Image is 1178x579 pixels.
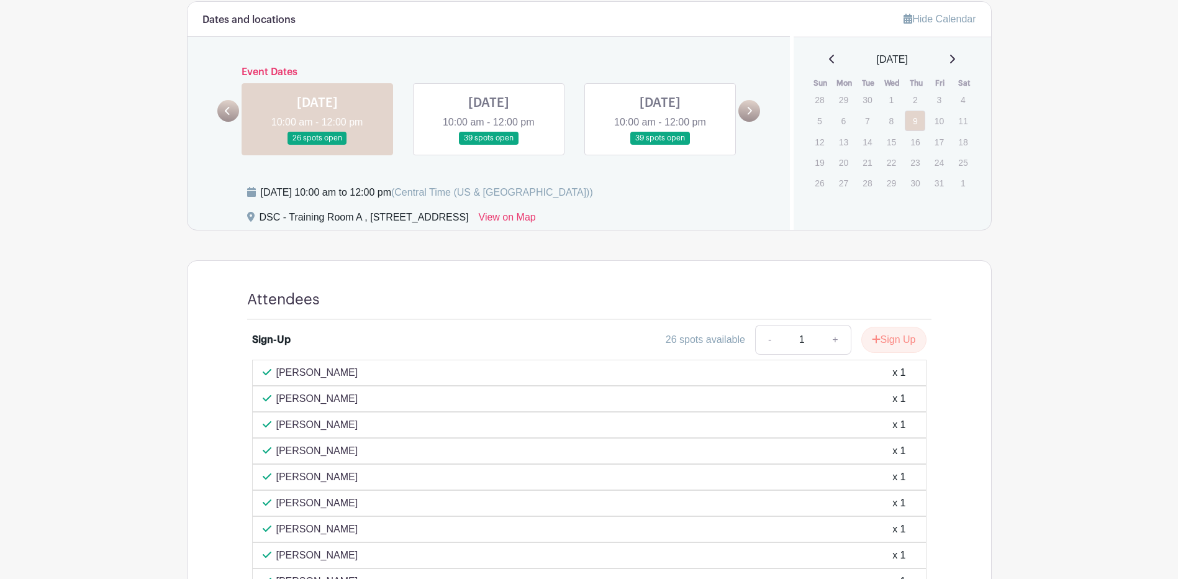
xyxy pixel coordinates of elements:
div: x 1 [892,470,905,485]
a: + [820,325,851,355]
p: 8 [881,111,902,130]
th: Thu [904,77,928,89]
p: 31 [929,173,949,193]
div: [DATE] 10:00 am to 12:00 pm [261,185,593,200]
div: x 1 [892,496,905,511]
div: Sign-Up [252,332,291,347]
p: [PERSON_NAME] [276,417,358,432]
p: 24 [929,153,949,172]
p: [PERSON_NAME] [276,548,358,563]
p: 5 [809,111,830,130]
p: [PERSON_NAME] [276,365,358,380]
p: 28 [857,173,877,193]
p: 1 [953,173,973,193]
p: 20 [833,153,854,172]
th: Sun [809,77,833,89]
div: x 1 [892,391,905,406]
h4: Attendees [247,291,320,309]
p: 18 [953,132,973,152]
div: DSC - Training Room A , [STREET_ADDRESS] [260,210,469,230]
th: Mon [833,77,857,89]
p: 19 [809,153,830,172]
p: 27 [833,173,854,193]
p: 26 [809,173,830,193]
p: 15 [881,132,902,152]
div: 26 spots available [666,332,745,347]
p: 1 [881,90,902,109]
th: Sat [952,77,976,89]
p: 28 [809,90,830,109]
h6: Dates and locations [202,14,296,26]
p: [PERSON_NAME] [276,391,358,406]
p: 17 [929,132,949,152]
div: x 1 [892,522,905,537]
a: - [755,325,784,355]
a: Hide Calendar [904,14,976,24]
p: 10 [929,111,949,130]
p: [PERSON_NAME] [276,444,358,458]
button: Sign Up [861,327,927,353]
p: 30 [905,173,925,193]
p: 25 [953,153,973,172]
th: Wed [881,77,905,89]
p: 30 [857,90,877,109]
p: 11 [953,111,973,130]
p: 2 [905,90,925,109]
p: [PERSON_NAME] [276,522,358,537]
div: x 1 [892,365,905,380]
p: 3 [929,90,949,109]
p: 29 [833,90,854,109]
span: (Central Time (US & [GEOGRAPHIC_DATA])) [391,187,593,198]
p: [PERSON_NAME] [276,470,358,485]
th: Tue [856,77,881,89]
p: 23 [905,153,925,172]
p: 29 [881,173,902,193]
div: x 1 [892,417,905,432]
p: 6 [833,111,854,130]
th: Fri [928,77,953,89]
p: 13 [833,132,854,152]
p: [PERSON_NAME] [276,496,358,511]
p: 16 [905,132,925,152]
p: 7 [857,111,877,130]
p: 4 [953,90,973,109]
p: 12 [809,132,830,152]
p: 22 [881,153,902,172]
h6: Event Dates [239,66,739,78]
div: x 1 [892,444,905,458]
a: View on Map [479,210,536,230]
p: 21 [857,153,877,172]
div: x 1 [892,548,905,563]
span: [DATE] [877,52,908,67]
a: 9 [905,111,925,131]
p: 14 [857,132,877,152]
